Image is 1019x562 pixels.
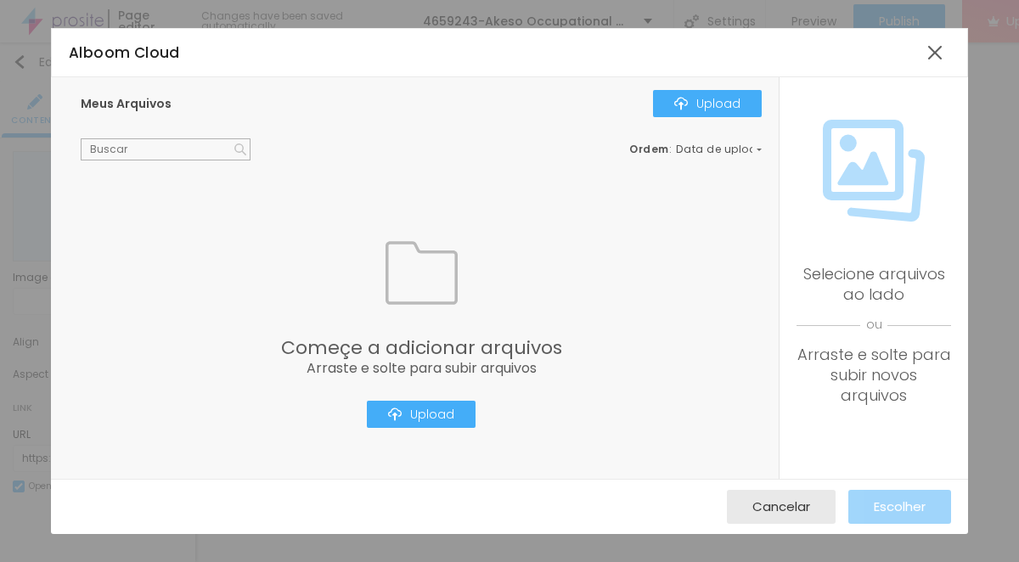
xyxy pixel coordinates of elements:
[388,407,402,421] img: Icone
[797,264,951,406] div: Selecione arquivos ao lado Arraste e solte para subir novos arquivos
[848,490,951,524] button: Escolher
[797,305,951,345] span: ou
[653,90,762,117] button: IconeUpload
[234,143,246,155] img: Icone
[81,95,172,112] span: Meus Arquivos
[388,407,454,421] div: Upload
[629,142,669,156] span: Ordem
[386,237,458,309] img: Icone
[367,401,476,428] button: IconeUpload
[281,362,562,375] span: Arraste e solte para subir arquivos
[674,97,740,110] div: Upload
[281,339,562,357] span: Começe a adicionar arquivos
[629,144,762,155] div: :
[823,120,925,222] img: Icone
[874,499,926,514] span: Escolher
[81,138,251,160] input: Buscar
[676,144,764,155] span: Data de upload
[69,42,180,63] span: Alboom Cloud
[727,490,836,524] button: Cancelar
[752,499,810,514] span: Cancelar
[674,97,688,110] img: Icone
